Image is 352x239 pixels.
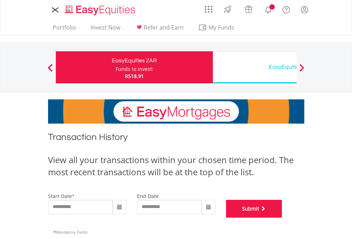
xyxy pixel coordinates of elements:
a: My Profile [295,2,314,17]
button: Submit [226,200,282,218]
div: Funds to invest: [116,66,153,73]
img: grid-menu-icon.svg [205,5,212,13]
span: Mandatory Fields [53,229,88,235]
div: EasyEquities ZAR [60,56,209,66]
button: Next [295,67,309,74]
a: Refer and Earn [132,24,186,35]
a: Invest Now [88,24,123,35]
button: Previous [43,67,57,74]
img: thrive-v2.svg [222,4,233,15]
a: Notifications [259,2,277,16]
h1: Transaction History [48,131,304,147]
a: AppsGrid [200,2,217,13]
div: View all your transactions within your chosen time period. The most recent transactions will be a... [48,154,304,178]
a: Vouchers [238,2,259,15]
a: Portfolio [50,24,79,35]
span: R518.91 [125,73,144,79]
img: EasyMortage Promotion Banner [48,99,304,124]
label: start date [48,193,72,199]
span: Refer and Earn [144,24,184,31]
label: end date [137,193,159,199]
a: FAQ's and Support [277,2,295,16]
img: EasyEquities_Logo.png [64,4,138,16]
a: Home page [62,2,138,16]
span: My Funds [198,23,245,32]
img: vouchers-v2.svg [243,4,254,15]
